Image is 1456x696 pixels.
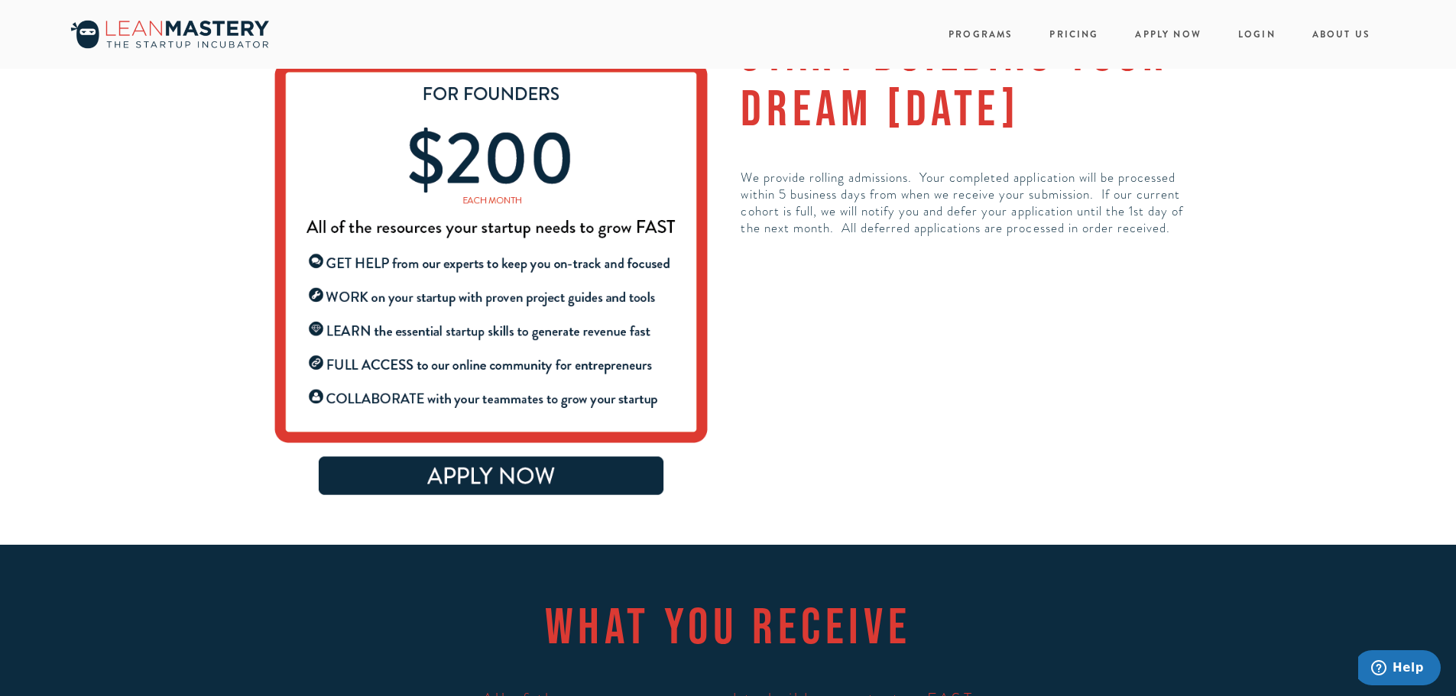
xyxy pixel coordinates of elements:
a: Programs [949,28,1013,41]
a: Apply Now [1135,24,1201,45]
p: We provide rolling admissions. Your completed application will be processed within 5 business day... [741,170,1188,237]
iframe: Opens a widget where you can find more information [1358,650,1441,688]
h1: START BUILDING YOUR DREAM [DATE] [741,25,1188,136]
a: Pricing [1049,24,1098,45]
a: Login [1238,24,1276,45]
h1: WHAT YOU RECEIVE [31,598,1425,654]
a: About Us [1312,24,1370,45]
img: LeanMastery, the incubator your startup needs to get going, grow &amp; thrive [63,16,277,53]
